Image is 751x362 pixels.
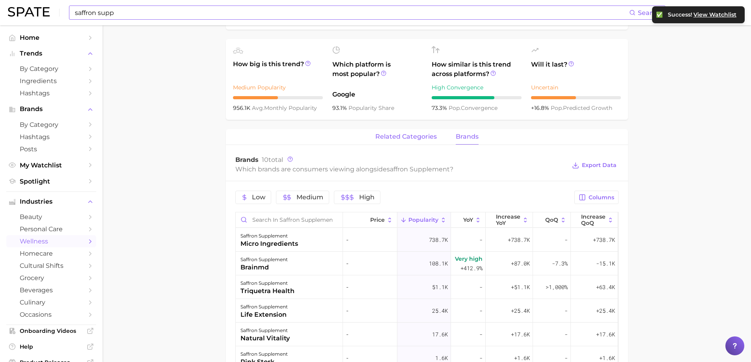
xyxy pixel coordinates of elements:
[240,326,290,335] div: saffron supplement
[451,212,486,228] button: YoY
[20,327,83,334] span: Onboarding Videos
[486,212,533,228] button: Increase YoY
[581,213,606,226] span: Increase QoQ
[332,90,422,99] span: Google
[375,133,437,140] span: related categories
[455,254,483,264] span: Very high
[20,286,83,294] span: beverages
[460,264,483,273] span: +412.9%
[565,330,568,339] span: -
[20,238,83,245] span: wellness
[432,330,448,339] span: 17.6k
[332,60,422,86] span: Which platform is most popular?
[20,162,83,169] span: My Watchlist
[533,212,571,228] button: QoQ
[551,104,563,111] abbr: popularity index
[6,308,96,321] a: occasions
[408,217,438,223] span: Popularity
[296,194,323,200] span: Medium
[531,83,621,92] div: Uncertain
[20,133,83,141] span: Hashtags
[589,194,614,201] span: Columns
[240,255,288,264] div: saffron supplement
[6,260,96,272] a: cultural shifts
[236,323,703,346] button: saffron supplementnatural vitality-17.6k-+17.6k-+17.6k-35.5%-9.8k
[531,96,621,99] div: 5 / 10
[6,341,96,353] a: Help
[240,263,288,272] div: brainmd
[20,77,83,85] span: Ingredients
[449,104,498,111] span: convergence
[596,282,615,292] span: +63.4k
[233,96,323,99] div: 5 / 10
[20,34,83,41] span: Home
[346,306,394,316] span: -
[545,217,558,223] span: QoQ
[20,145,83,153] span: Posts
[233,59,323,79] span: How big is this trend?
[20,262,83,269] span: cultural shifts
[74,6,629,19] input: Search here for a brand, industry, or ingredient
[638,9,660,17] span: Search
[6,119,96,131] a: by Category
[236,299,703,323] button: saffron supplementlife extension-25.4k-+25.4k-+25.4k-+25.4k
[479,235,483,245] span: -
[6,143,96,155] a: Posts
[235,164,567,175] div: Which brands are consumers viewing alongside ?
[511,282,530,292] span: +51.1k
[6,63,96,75] a: by Category
[20,121,83,128] span: by Category
[432,60,522,79] span: How similar is this trend across platforms?
[565,235,568,245] span: -
[20,65,83,72] span: by Category
[20,106,83,113] span: Brands
[456,133,479,140] span: brands
[20,311,83,318] span: occasions
[252,104,317,111] span: monthly popularity
[236,275,703,299] button: saffron supplementtriquetra health-51.1k-+51.1k>1,000%+63.4k-27.1%-30.4k
[20,50,83,57] span: Trends
[240,349,288,359] div: saffron supplement
[6,87,96,99] a: Hashtags
[531,104,551,111] span: +16.8%
[359,194,375,200] span: High
[6,32,96,44] a: Home
[565,306,568,316] span: -
[463,217,473,223] span: YoY
[429,259,448,268] span: 108.1k
[511,330,530,339] span: +17.6k
[343,212,397,228] button: Price
[596,306,615,316] span: +25.4k
[346,235,394,245] span: -
[240,286,294,296] div: triquetra health
[346,330,394,339] span: -
[6,247,96,260] a: homecare
[693,11,737,19] button: View Watchlist
[20,213,83,221] span: beauty
[348,104,394,111] span: popularity share
[546,283,568,291] span: >1,000%
[596,330,615,339] span: +17.6k
[236,228,703,252] button: saffron supplementmicro ingredients-738.7k-+738.7k-+738.7k>1,000%+1.3m
[20,343,83,350] span: Help
[511,259,530,268] span: +87.0k
[252,194,265,200] span: Low
[20,198,83,205] span: Industries
[6,75,96,87] a: Ingredients
[20,225,83,233] span: personal care
[6,223,96,235] a: personal care
[346,282,394,292] span: -
[693,11,736,18] span: View Watchlist
[656,11,664,18] div: ✅
[496,213,520,226] span: Increase YoY
[6,175,96,187] a: Spotlight
[233,83,323,92] div: Medium Popularity
[432,104,449,111] span: 73.3%
[6,235,96,247] a: wellness
[531,60,621,79] span: Will it last?
[574,191,618,204] button: Columns
[262,156,268,163] span: 10
[6,159,96,171] a: My Watchlist
[432,282,448,292] span: 51.1k
[20,274,83,282] span: grocery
